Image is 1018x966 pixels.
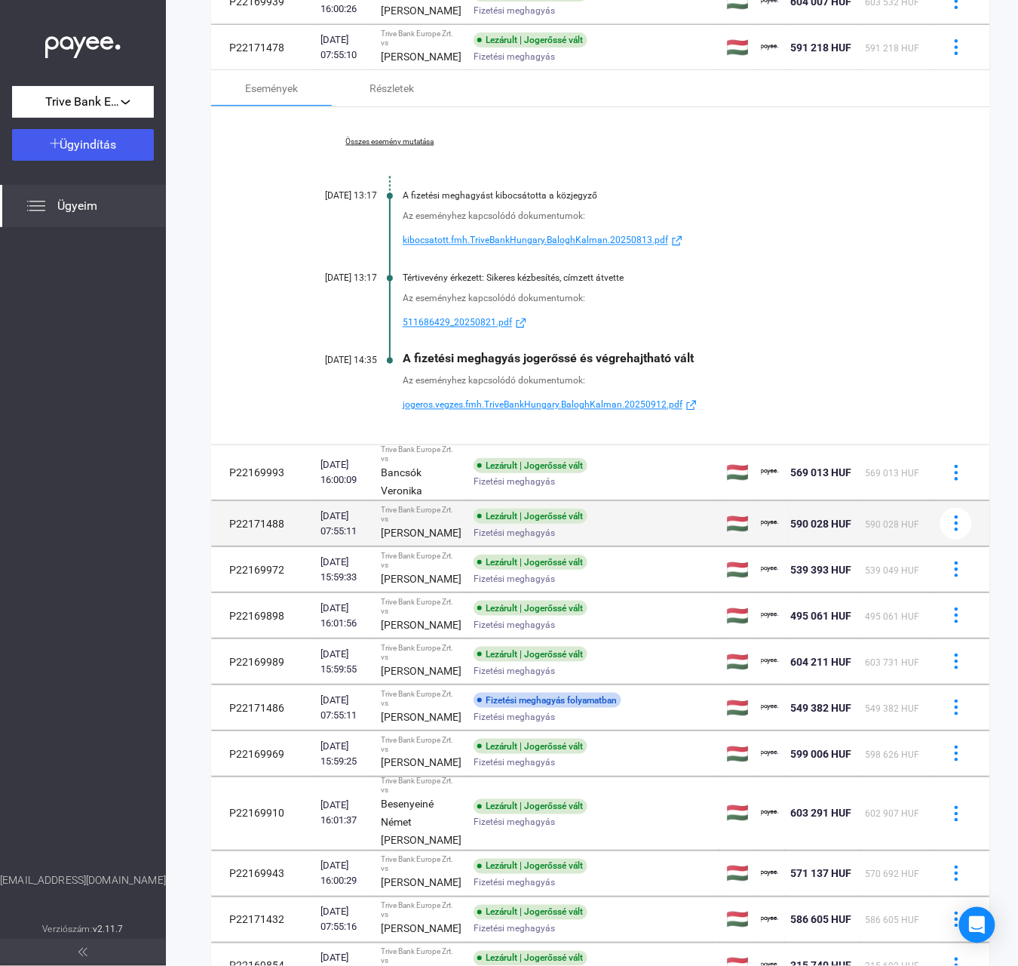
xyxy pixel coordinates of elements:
span: kibocsatott.fmh.TriveBankHungary.BaloghKalman.20250813.pdf [403,232,668,250]
a: 511686429_20250821.pdfexternal-link-blue [403,314,915,332]
strong: [PERSON_NAME] [381,619,461,631]
span: Fizetési meghagyás [474,616,555,634]
span: Trive Bank Europe Zrt. [45,93,121,111]
span: Fizetési meghagyás [474,920,555,938]
span: 539 049 HUF [866,565,920,576]
span: Fizetési meghagyás [474,814,555,832]
div: [DATE] 15:59:33 [320,555,369,585]
a: Összes esemény mutatása [287,137,493,146]
span: Fizetési meghagyás [474,2,555,20]
button: Ügyindítás [12,129,154,161]
div: Lezárult | Jogerőssé vált [474,458,587,473]
div: [DATE] 16:00:29 [320,859,369,889]
div: A fizetési meghagyást kibocsátotta a közjegyző [403,191,915,202]
span: 495 061 HUF [791,610,852,622]
td: P22169969 [211,731,314,777]
strong: [PERSON_NAME] [381,573,461,585]
img: more-blue [949,39,964,55]
img: payee-logo [761,745,779,763]
div: Események [245,79,298,97]
div: Trive Bank Europe Zrt. vs [381,902,461,920]
div: [DATE] 07:55:11 [320,509,369,539]
td: P22169898 [211,593,314,638]
button: more-blue [940,738,972,770]
img: payee-logo [761,463,779,481]
img: plus-white.svg [50,138,60,149]
strong: Bancsók Veronika [381,466,422,497]
span: 603 731 HUF [866,657,920,668]
strong: [PERSON_NAME] [381,527,461,539]
td: 🇭🇺 [720,731,755,777]
div: Lezárult | Jogerőssé vált [474,647,587,662]
td: P22171488 [211,501,314,546]
div: [DATE] 15:59:55 [320,647,369,677]
td: 🇭🇺 [720,685,755,731]
strong: [PERSON_NAME] [381,877,461,889]
div: Lezárult | Jogerőssé vált [474,32,587,48]
span: 591 218 HUF [866,43,920,54]
div: Open Intercom Messenger [959,907,995,943]
div: [DATE] 13:17 [287,191,377,202]
td: 🇭🇺 [720,547,755,592]
div: [DATE] 07:55:10 [320,32,369,63]
div: Trive Bank Europe Zrt. vs [381,736,461,754]
button: more-blue [940,600,972,632]
td: P22171486 [211,685,314,731]
div: Lezárult | Jogerőssé vált [474,951,587,966]
span: 586 605 HUF [866,915,920,926]
div: Trive Bank Europe Zrt. vs [381,445,461,463]
span: 604 211 HUF [791,656,852,668]
td: P22171478 [211,25,314,70]
div: Az eseményhez kapcsolódó dokumentumok: [403,291,915,306]
img: payee-logo [761,38,779,57]
button: more-blue [940,457,972,488]
img: payee-logo [761,699,779,717]
td: 🇭🇺 [720,851,755,897]
div: Lezárult | Jogerőssé vált [474,859,587,874]
strong: Besenyeiné Német [PERSON_NAME] [381,798,461,847]
div: Lezárult | Jogerőssé vált [474,799,587,814]
a: jogeros.vegzes.fmh.TriveBankHungary.BaloghKalman.20250912.pdfexternal-link-blue [403,396,915,414]
strong: [PERSON_NAME] [381,923,461,935]
span: Fizetési meghagyás [474,708,555,726]
span: Fizetési meghagyás [474,472,555,491]
td: P22169989 [211,639,314,685]
img: more-blue [949,746,964,761]
span: 539 393 HUF [791,564,852,576]
div: Lezárult | Jogerőssé vált [474,905,587,920]
span: Ügyeim [57,197,97,215]
button: more-blue [940,646,972,678]
div: Trive Bank Europe Zrt. vs [381,856,461,874]
img: more-blue [949,912,964,928]
img: more-blue [949,700,964,715]
div: [DATE] 07:55:11 [320,693,369,723]
span: 569 013 HUF [791,466,852,478]
span: 549 382 HUF [791,702,852,714]
td: P22169910 [211,777,314,851]
div: Trive Bank Europe Zrt. vs [381,506,461,524]
td: 🇭🇺 [720,25,755,70]
button: more-blue [940,554,972,586]
button: more-blue [940,798,972,829]
span: Fizetési meghagyás [474,662,555,680]
div: [DATE] 16:01:37 [320,798,369,829]
strong: [PERSON_NAME] [381,5,461,17]
strong: [PERSON_NAME] [381,757,461,769]
span: 571 137 HUF [791,868,852,880]
span: Fizetési meghagyás [474,754,555,772]
td: 🇭🇺 [720,897,755,943]
img: payee-logo [761,515,779,533]
span: Fizetési meghagyás [474,570,555,588]
span: 590 028 HUF [866,519,920,530]
img: external-link-blue [682,400,701,411]
a: kibocsatott.fmh.TriveBankHungary.BaloghKalman.20250813.pdfexternal-link-blue [403,232,915,250]
img: more-blue [949,654,964,669]
img: white-payee-white-dot.svg [45,28,121,59]
div: Az eseményhez kapcsolódó dokumentumok: [403,209,915,224]
td: 🇭🇺 [720,445,755,500]
img: arrow-double-left-grey.svg [78,948,87,957]
button: more-blue [940,858,972,890]
button: more-blue [940,32,972,63]
img: payee-logo [761,911,779,929]
span: 598 626 HUF [866,749,920,760]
